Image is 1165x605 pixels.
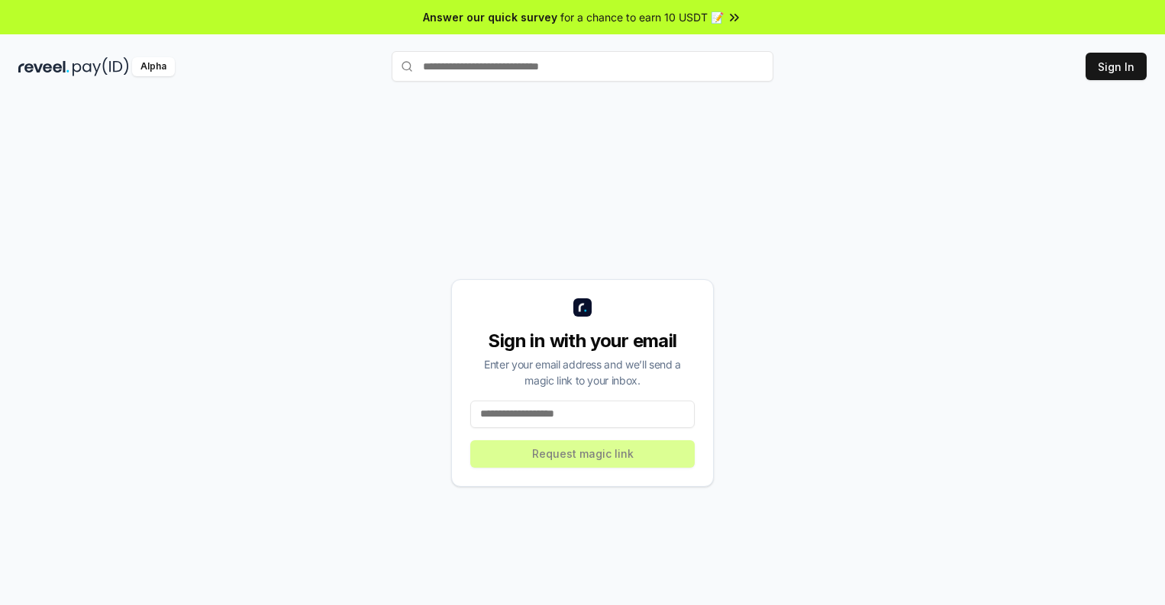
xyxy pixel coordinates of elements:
[18,57,69,76] img: reveel_dark
[470,356,695,388] div: Enter your email address and we’ll send a magic link to your inbox.
[132,57,175,76] div: Alpha
[573,298,592,317] img: logo_small
[423,9,557,25] span: Answer our quick survey
[470,329,695,353] div: Sign in with your email
[560,9,724,25] span: for a chance to earn 10 USDT 📝
[73,57,129,76] img: pay_id
[1086,53,1147,80] button: Sign In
